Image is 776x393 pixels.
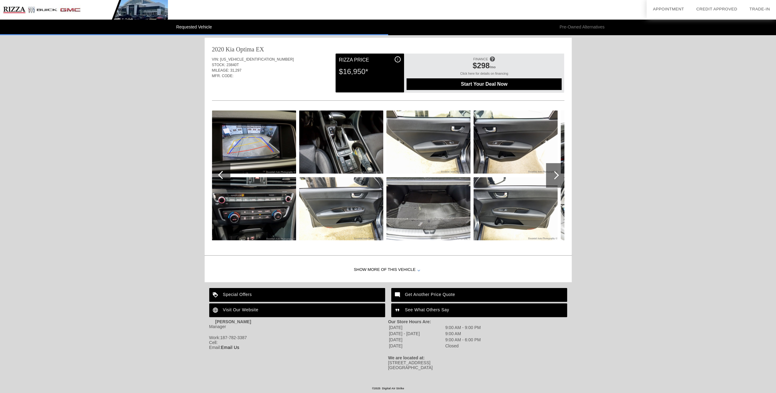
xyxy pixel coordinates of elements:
td: [DATE] [389,343,444,349]
span: 23840T [226,63,239,67]
div: Work: [209,335,388,340]
div: /mo [410,61,559,72]
div: Show More of this Vehicle [205,258,572,282]
a: Credit Approved [696,7,737,11]
span: i [397,57,398,62]
td: 9:00 AM - 6:00 PM [445,337,481,342]
span: $298 [473,61,490,70]
div: Rizza Price [339,56,401,64]
a: Trade-In [749,7,770,11]
div: EX [256,45,264,54]
span: MILEAGE: [212,68,229,73]
span: 187-782-3387 [220,335,247,340]
a: Appointment [653,7,684,11]
td: [DATE] [389,337,444,342]
img: 148d3057726a910b1f55c1108aaceb0a.jpg [561,110,645,174]
div: Click here for details on financing [407,72,562,78]
td: [DATE] [389,325,444,330]
img: ic_mode_comment_white_24dp_2x.png [391,288,405,302]
strong: Our Store Hours Are: [388,319,431,324]
img: a4d2d206fc94731d87b2a98561fc08fb.jpg [473,177,558,240]
div: Manager [209,324,388,329]
img: d2504c4a7dfbb362f3e9eb1e7f66b856.jpg [386,110,470,174]
img: 7e5366f434b05c57e17b56dbd283aaa8.jpg [386,177,470,240]
a: See What Others Say [391,303,567,317]
img: 47e46c94994237fa95cbdd3c5b793b8b.jpg [299,110,383,174]
td: 9:00 AM - 9:00 PM [445,325,481,330]
span: FINANCE [473,57,488,61]
img: f0da2db72a2113573533707d55e84b4e.jpg [561,177,645,240]
span: [US_VEHICLE_IDENTIFICATION_NUMBER] [220,57,294,62]
strong: We are located at: [388,355,425,360]
span: 31,297 [230,68,242,73]
span: MFR. CODE: [212,74,234,78]
div: Cell: [209,340,388,345]
img: 833981a2fab30799b2de74762196098b.jpg [473,110,558,174]
img: 483156f96a2bb82e585805e96635901f.jpg [299,177,383,240]
a: Email Us [221,345,239,350]
span: Start Your Deal Now [414,81,554,87]
img: b0866399ad9efea2f99c076d069cf3bf.jpg [212,110,296,174]
div: [STREET_ADDRESS] [GEOGRAPHIC_DATA] [388,360,567,370]
span: VIN: [212,57,219,62]
td: 9:00 AM [445,331,481,336]
img: ic_loyalty_white_24dp_2x.png [209,288,223,302]
div: Email: [209,345,388,350]
a: Special Offers [209,288,385,302]
td: [DATE] - [DATE] [389,331,444,336]
div: 2020 Kia Optima [212,45,254,54]
img: ic_language_white_24dp_2x.png [209,303,223,317]
a: Get Another Price Quote [391,288,567,302]
span: STOCK: [212,63,225,67]
strong: [PERSON_NAME] [215,319,251,324]
div: $16,950* [339,64,401,80]
img: ic_format_quote_white_24dp_2x.png [391,303,405,317]
div: Quoted on [DATE] 6:41:23 PM [212,82,564,92]
td: Closed [445,343,481,349]
a: Visit Our Website [209,303,385,317]
img: 4ac522b8b1cea118924a8bc6fe329110.jpg [212,177,296,240]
